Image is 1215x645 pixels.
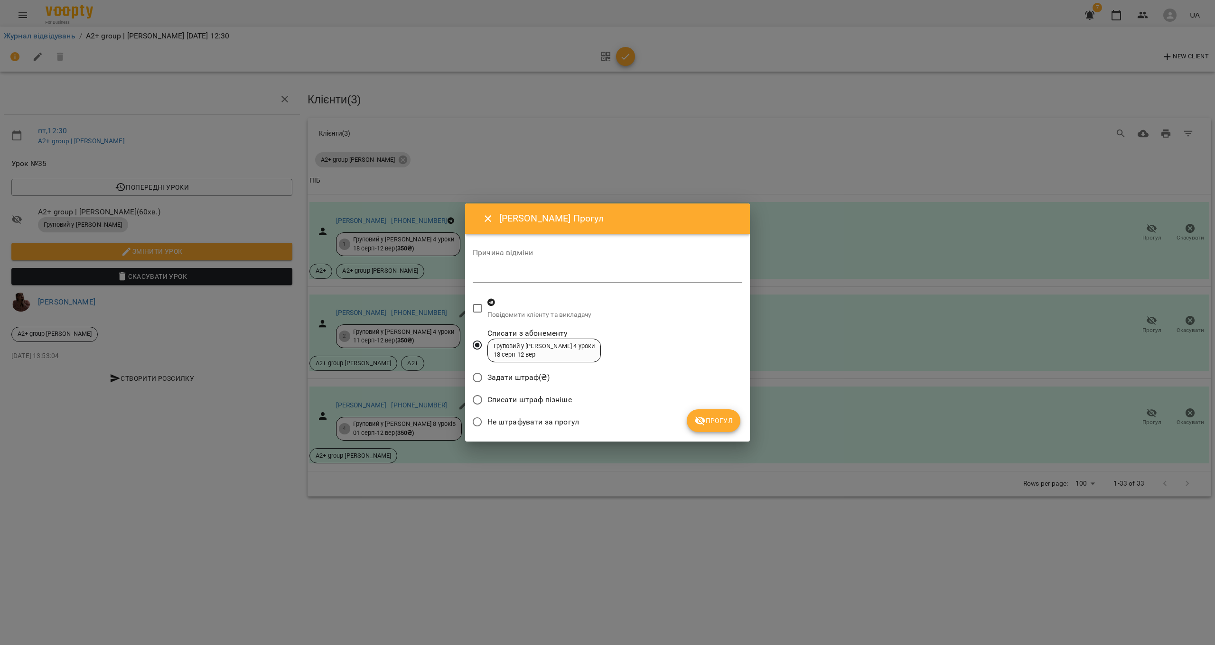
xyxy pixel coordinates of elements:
button: Close [477,207,499,230]
span: Задати штраф(₴) [487,372,550,383]
button: Прогул [687,409,740,432]
label: Причина відміни [473,249,742,257]
span: Списати з абонементу [487,328,601,339]
div: Груповий у [PERSON_NAME] 4 уроки 18 серп - 12 вер [494,342,595,359]
span: Прогул [694,415,733,426]
h6: [PERSON_NAME] Прогул [499,211,738,226]
span: Не штрафувати за прогул [487,416,579,428]
p: Повідомити клієнту та викладачу [487,310,592,320]
span: Списати штраф пізніше [487,394,572,405]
